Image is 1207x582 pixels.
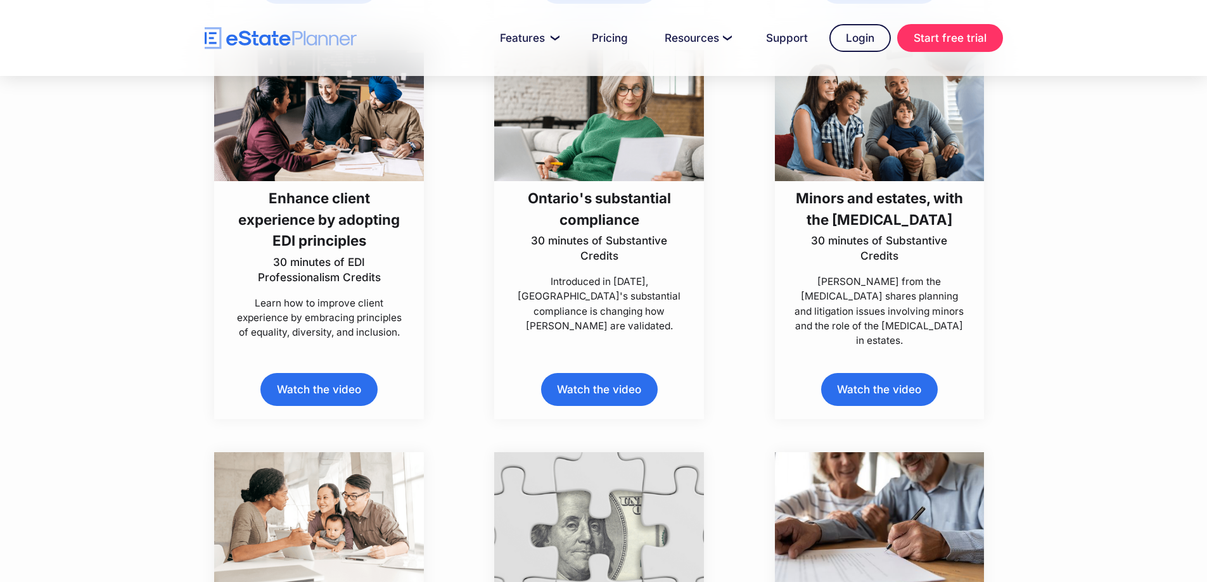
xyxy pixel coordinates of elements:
[232,296,407,339] p: Learn how to improve client experience by embracing principles of equality, diversity, and inclus...
[792,187,967,230] h3: Minors and estates, with the [MEDICAL_DATA]
[512,274,687,333] p: Introduced in [DATE], [GEOGRAPHIC_DATA]'s substantial compliance is changing how [PERSON_NAME] ar...
[649,25,744,51] a: Resources
[512,187,687,230] h3: Ontario's substantial compliance
[205,27,357,49] a: home
[541,373,658,405] a: Watch the video
[792,274,967,348] p: [PERSON_NAME] from the [MEDICAL_DATA] shares planning and litigation issues involving minors and ...
[775,50,985,348] a: Minors and estates, with the [MEDICAL_DATA]30 minutes of Substantive Credits[PERSON_NAME] from th...
[512,233,687,263] p: 30 minutes of Substantive Credits
[792,233,967,263] p: 30 minutes of Substantive Credits
[214,50,424,339] a: Enhance client experience by adopting EDI principles30 minutes of EDI Professionalism CreditsLear...
[494,50,704,333] a: Ontario's substantial compliance30 minutes of Substantive CreditsIntroduced in [DATE], [GEOGRAPHI...
[829,24,891,52] a: Login
[821,373,938,405] a: Watch the video
[751,25,823,51] a: Support
[260,373,377,405] a: Watch the video
[232,187,407,251] h3: Enhance client experience by adopting EDI principles
[232,255,407,285] p: 30 minutes of EDI Professionalism Credits
[897,24,1003,52] a: Start free trial
[485,25,570,51] a: Features
[577,25,643,51] a: Pricing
